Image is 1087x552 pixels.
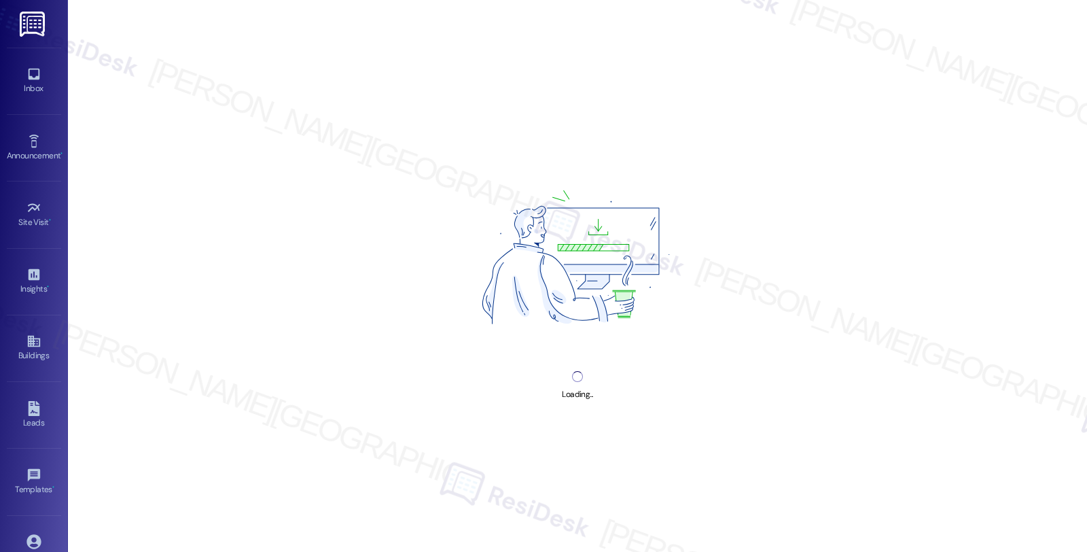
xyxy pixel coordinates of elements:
[60,149,63,158] span: •
[7,397,61,434] a: Leads
[562,387,592,402] div: Loading...
[52,483,54,492] span: •
[7,196,61,233] a: Site Visit •
[7,330,61,366] a: Buildings
[47,282,49,292] span: •
[49,215,51,225] span: •
[7,63,61,99] a: Inbox
[20,12,48,37] img: ResiDesk Logo
[7,263,61,300] a: Insights •
[7,464,61,500] a: Templates •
